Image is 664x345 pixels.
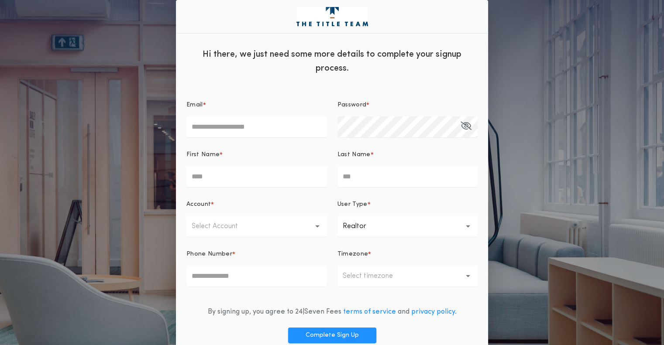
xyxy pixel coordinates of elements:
a: terms of service [343,308,396,315]
button: Select Account [186,216,327,237]
img: logo [296,7,368,26]
p: User Type [337,200,368,209]
p: Account [186,200,211,209]
p: Select Account [192,221,252,232]
input: Password* [337,116,478,137]
p: Timezone [337,250,368,259]
input: Phone Number* [186,266,327,287]
input: Last Name* [337,166,478,187]
p: First Name [186,150,220,159]
button: Complete Sign Up [288,328,376,343]
input: Email* [186,116,327,137]
p: Phone Number [186,250,232,259]
button: Realtor [337,216,478,237]
div: Hi there, we just need some more details to complete your signup process. [176,41,488,80]
input: First Name* [186,166,327,187]
p: Select timezone [343,271,407,281]
p: Realtor [343,221,380,232]
button: Select timezone [337,266,478,287]
div: By signing up, you agree to 24|Seven Fees and [208,307,457,317]
p: Last Name [337,150,371,159]
button: Password* [461,116,471,137]
p: Password [337,101,367,109]
a: privacy policy. [411,308,457,315]
p: Email [186,101,203,109]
